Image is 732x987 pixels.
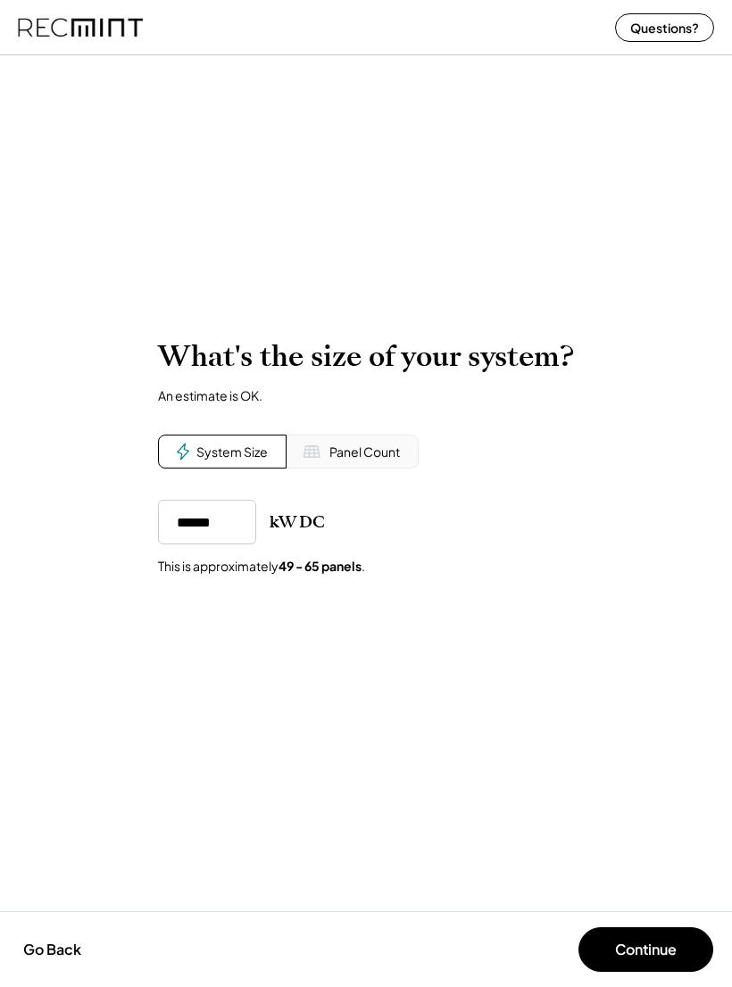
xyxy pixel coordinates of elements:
button: Go Back [18,930,87,969]
div: Panel Count [329,444,400,461]
img: recmint-logotype%403x%20%281%29.jpeg [18,4,143,51]
div: An estimate is OK. [158,387,262,403]
button: Questions? [615,13,714,42]
h2: What's the size of your system? [158,339,574,374]
div: kW DC [270,511,325,533]
img: Solar%20Panel%20Icon%20%281%29.svg [303,443,320,460]
button: Continue [578,927,713,972]
div: System Size [196,444,268,461]
div: This is approximately . [158,558,365,576]
strong: 49 - 65 panels [279,558,362,574]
